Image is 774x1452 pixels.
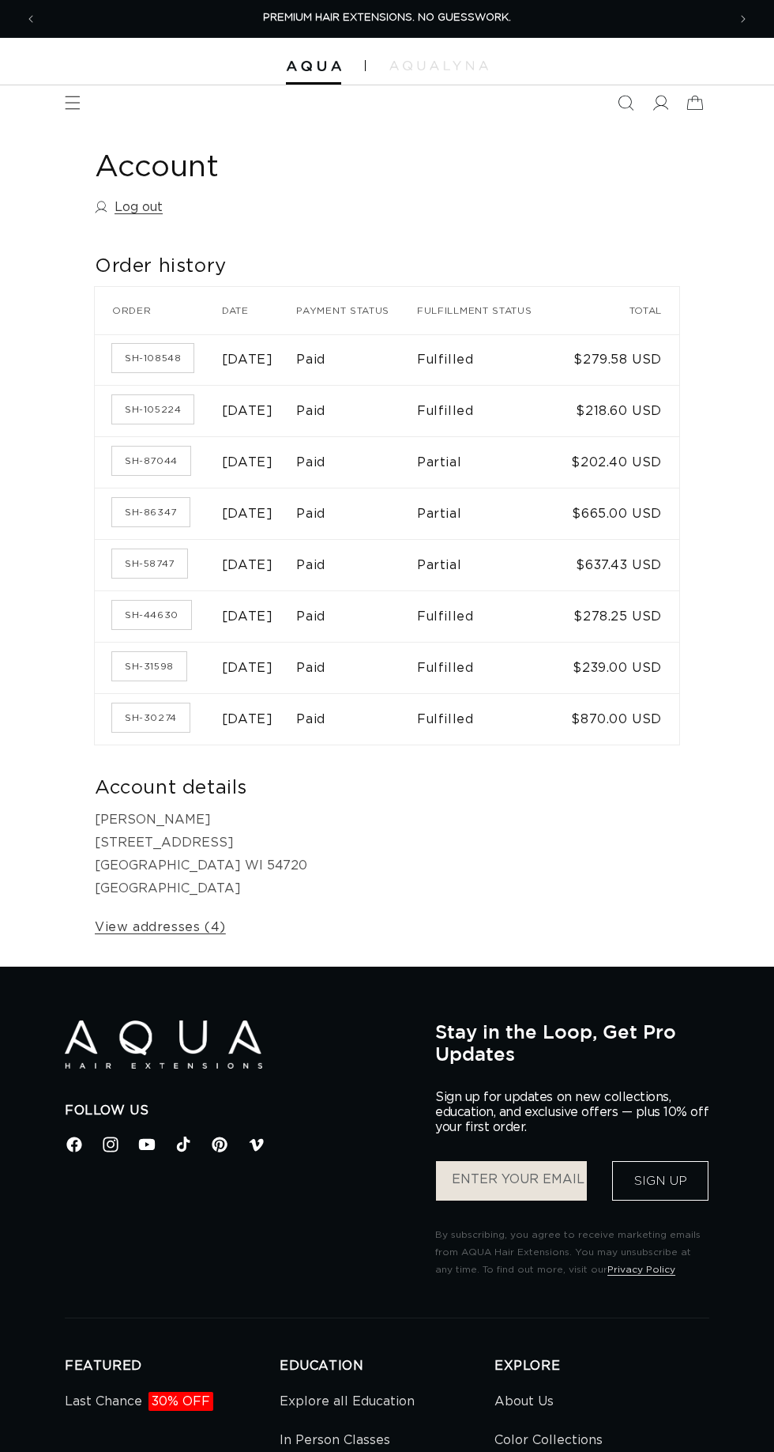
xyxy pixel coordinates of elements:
[417,386,562,437] td: Fulfilled
[417,540,562,591] td: Partial
[296,334,417,386] td: Paid
[562,386,679,437] td: $218.60 USD
[436,1161,587,1201] input: ENTER YOUR EMAIL
[417,643,562,694] td: Fulfilled
[562,488,679,540] td: $665.00 USD
[222,287,297,334] th: Date
[65,1358,280,1375] h2: FEATURED
[435,1020,709,1065] h2: Stay in the Loop, Get Pro Updates
[607,1265,675,1274] a: Privacy Policy
[417,334,562,386] td: Fulfilled
[112,601,191,629] a: Order number SH-44630
[417,488,562,540] td: Partial
[95,809,679,899] p: [PERSON_NAME] [STREET_ADDRESS] [GEOGRAPHIC_DATA] WI 54720 [GEOGRAPHIC_DATA]
[417,694,562,745] td: Fulfilled
[726,2,761,36] button: Next announcement
[494,1358,709,1375] h2: EXPLORE
[296,386,417,437] td: Paid
[280,1390,415,1421] a: Explore all Education
[562,287,679,334] th: Total
[562,694,679,745] td: $870.00 USD
[296,437,417,488] td: Paid
[65,1020,262,1069] img: Aqua Hair Extensions
[95,776,679,801] h2: Account details
[435,1227,709,1278] p: By subscribing, you agree to receive marketing emails from AQUA Hair Extensions. You may unsubscr...
[55,85,90,120] summary: Menu
[112,652,186,681] a: Order number SH-31598
[296,287,417,334] th: Payment status
[95,916,226,939] a: View addresses (4)
[222,662,273,674] time: [DATE]
[562,643,679,694] td: $239.00 USD
[608,85,643,120] summary: Search
[562,437,679,488] td: $202.40 USD
[417,437,562,488] td: Partial
[222,353,273,366] time: [DATE]
[417,287,562,334] th: Fulfillment status
[222,610,273,623] time: [DATE]
[296,488,417,540] td: Paid
[95,149,679,187] h1: Account
[562,334,679,386] td: $279.58 USD
[296,643,417,694] td: Paid
[494,1390,554,1421] a: About Us
[296,591,417,643] td: Paid
[112,703,190,732] a: Order number SH-30274
[389,61,488,70] img: aqualyna.com
[222,456,273,469] time: [DATE]
[263,13,511,23] span: PREMIUM HAIR EXTENSIONS. NO GUESSWORK.
[435,1090,709,1135] p: Sign up for updates on new collections, education, and exclusive offers — plus 10% off your first...
[417,591,562,643] td: Fulfilled
[112,447,190,475] a: Order number SH-87044
[562,591,679,643] td: $278.25 USD
[612,1161,708,1201] button: Sign Up
[562,540,679,591] td: $637.43 USD
[280,1358,494,1375] h2: EDUCATION
[95,196,163,219] a: Log out
[222,559,273,571] time: [DATE]
[112,498,190,526] a: Order number SH-86347
[286,61,341,72] img: Aqua Hair Extensions
[112,344,193,372] a: Order number SH-108548
[65,1103,411,1119] h2: Follow Us
[95,287,222,334] th: Order
[65,1390,213,1421] a: Last Chance30% OFF
[95,255,679,279] h2: Order history
[222,713,273,726] time: [DATE]
[222,405,273,417] time: [DATE]
[13,2,48,36] button: Previous announcement
[296,694,417,745] td: Paid
[296,540,417,591] td: Paid
[222,507,273,520] time: [DATE]
[148,1392,213,1411] span: 30% OFF
[112,395,193,424] a: Order number SH-105224
[112,549,187,578] a: Order number SH-58747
